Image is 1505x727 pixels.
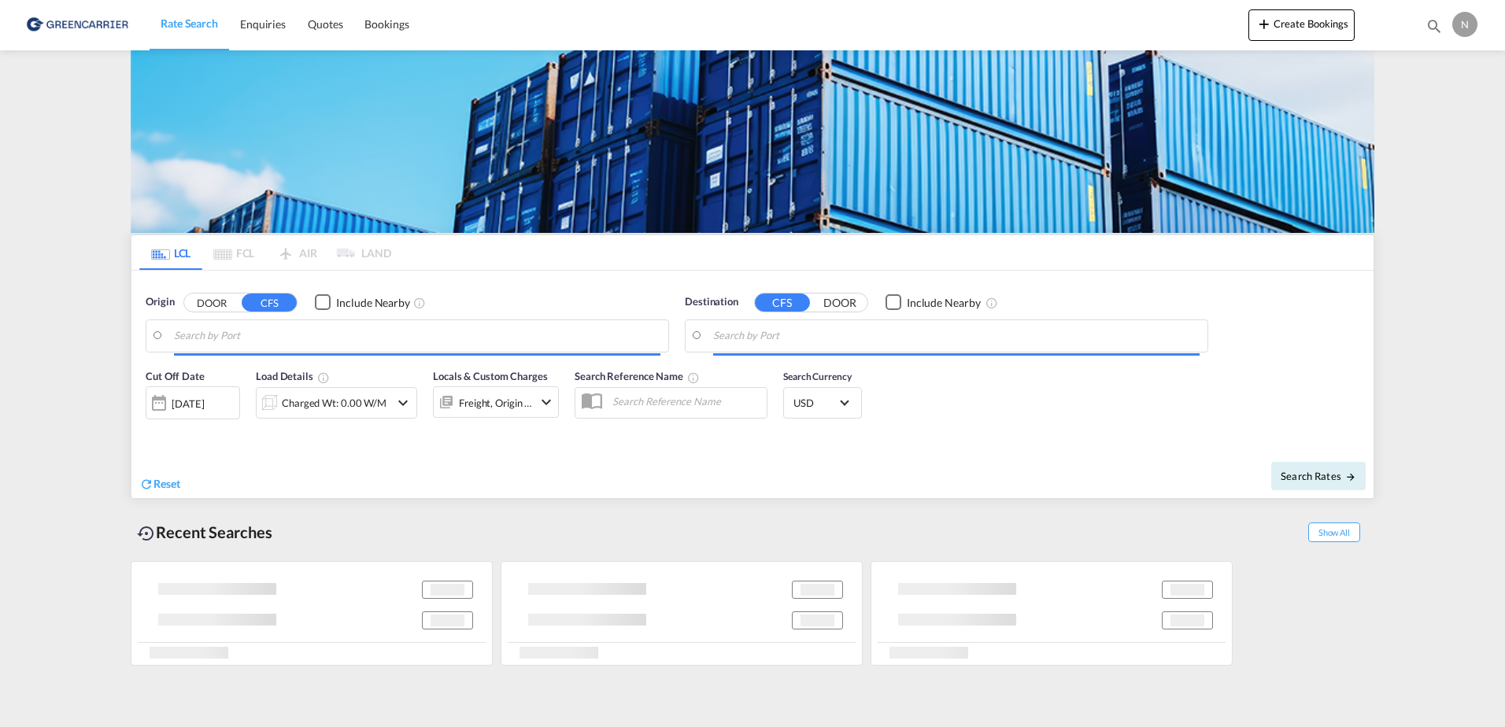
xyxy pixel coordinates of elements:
[459,392,533,414] div: Freight Origin Destination
[575,370,700,382] span: Search Reference Name
[139,477,153,491] md-icon: icon-refresh
[792,391,853,414] md-select: Select Currency: $ USDUnited States Dollar
[907,295,981,311] div: Include Nearby
[1248,9,1355,41] button: icon-plus 400-fgCreate Bookings
[146,418,157,439] md-datepicker: Select
[139,235,202,270] md-tab-item: LCL
[1345,471,1356,482] md-icon: icon-arrow-right
[605,389,767,413] input: Search Reference Name
[1308,522,1360,542] span: Show All
[364,17,409,31] span: Bookings
[394,393,412,412] md-icon: icon-chevron-down
[793,396,838,410] span: USD
[172,397,204,411] div: [DATE]
[1452,12,1477,37] div: N
[146,386,240,419] div: [DATE]
[886,294,981,311] md-checkbox: Checkbox No Ink
[1271,462,1366,490] button: Search Ratesicon-arrow-right
[537,393,556,411] md-icon: icon-chevron-down
[256,370,330,382] span: Load Details
[685,294,738,310] span: Destination
[1425,17,1443,35] md-icon: icon-magnify
[317,371,330,384] md-icon: Chargeable Weight
[24,7,130,42] img: b0b18ec08afe11efb1d4932555f5f09d.png
[713,324,1200,348] input: Search by Port
[131,50,1374,233] img: GreenCarrierFCL_LCL.png
[336,295,410,311] div: Include Nearby
[687,371,700,384] md-icon: Your search will be saved by the below given name
[282,392,386,414] div: Charged Wt: 0.00 W/M
[985,297,998,309] md-icon: Unchecked: Ignores neighbouring ports when fetching rates.Checked : Includes neighbouring ports w...
[146,370,205,382] span: Cut Off Date
[433,386,559,418] div: Freight Origin Destinationicon-chevron-down
[174,324,660,348] input: Search by Port
[139,235,391,270] md-pagination-wrapper: Use the left and right arrow keys to navigate between tabs
[1281,470,1356,482] span: Search Rates
[184,293,239,312] button: DOOR
[755,293,810,312] button: CFS
[413,297,426,309] md-icon: Unchecked: Ignores neighbouring ports when fetching rates.Checked : Includes neighbouring ports w...
[308,17,342,31] span: Quotes
[256,387,417,419] div: Charged Wt: 0.00 W/Micon-chevron-down
[783,371,852,382] span: Search Currency
[240,17,286,31] span: Enquiries
[812,293,867,312] button: DOOR
[131,271,1374,498] div: Origin DOOR CFS Checkbox No InkUnchecked: Ignores neighbouring ports when fetching rates.Checked ...
[153,477,180,490] span: Reset
[131,515,279,550] div: Recent Searches
[161,17,218,30] span: Rate Search
[146,294,174,310] span: Origin
[433,370,548,382] span: Locals & Custom Charges
[137,524,156,543] md-icon: icon-backup-restore
[1425,17,1443,41] div: icon-magnify
[242,293,297,312] button: CFS
[315,294,410,311] md-checkbox: Checkbox No Ink
[1255,14,1274,33] md-icon: icon-plus 400-fg
[139,476,180,493] div: icon-refreshReset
